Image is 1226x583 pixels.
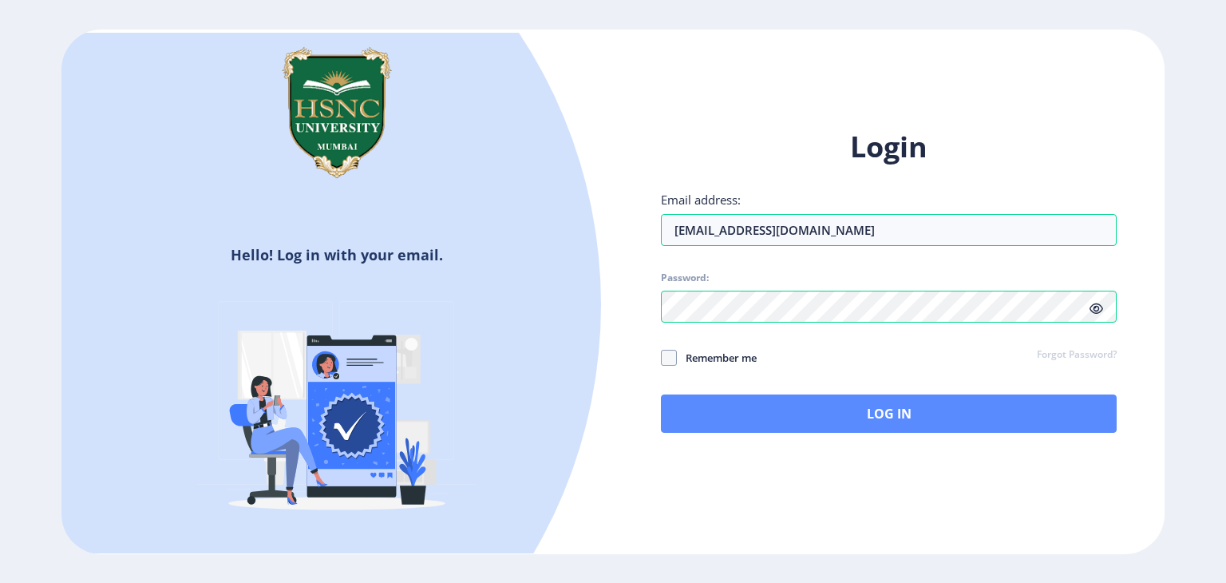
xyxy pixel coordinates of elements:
img: hsnc.png [257,33,417,192]
a: Register [403,551,476,575]
h1: Login [661,128,1117,166]
span: Remember me [677,348,757,367]
input: Email address [661,214,1117,246]
img: Verified-rafiki.svg [197,271,477,550]
button: Log In [661,395,1117,433]
h5: Don't have an account? [73,550,601,576]
label: Password: [661,272,709,284]
label: Email address: [661,192,741,208]
a: Forgot Password? [1037,348,1117,363]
